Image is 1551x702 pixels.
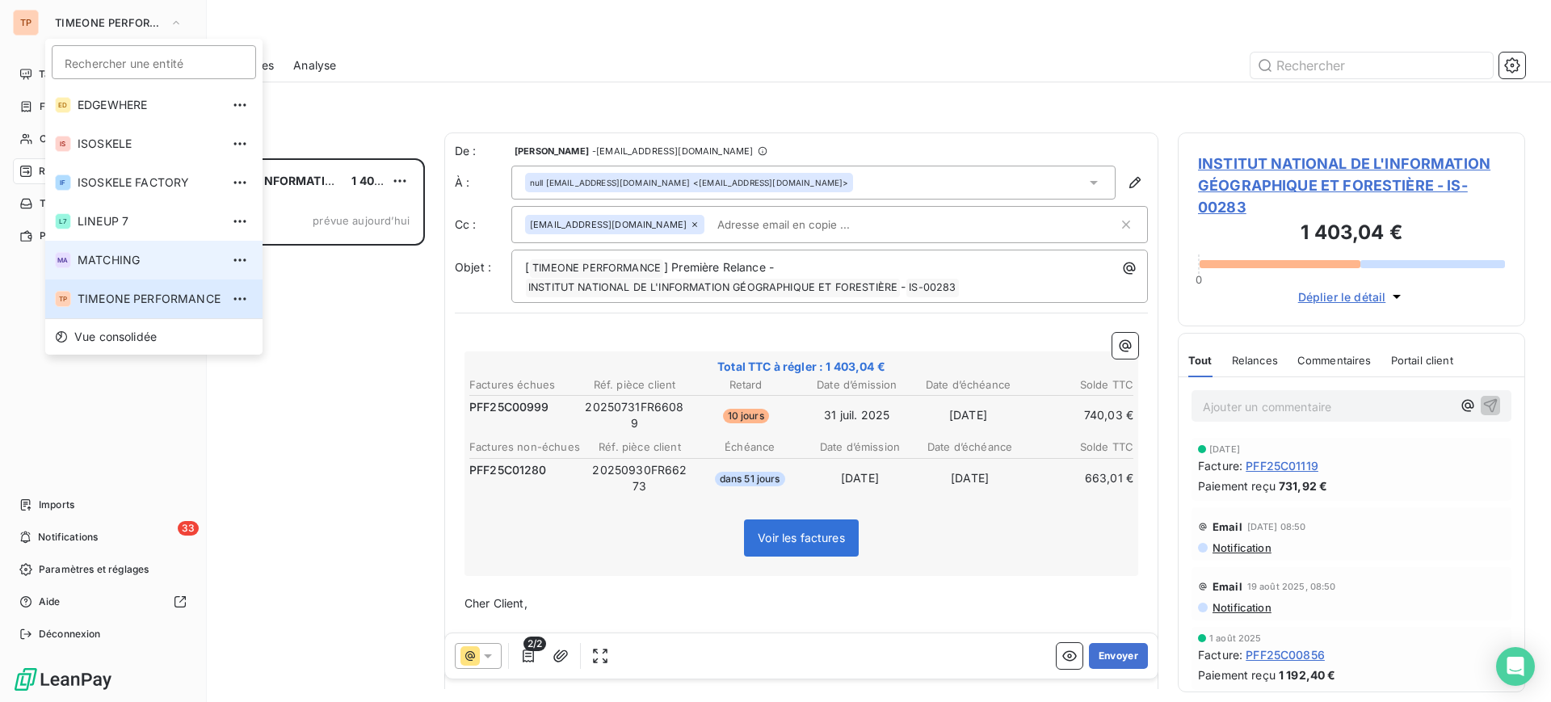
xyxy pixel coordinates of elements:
span: ISOSKELE [78,136,221,152]
span: Notifications [38,530,98,544]
span: Paiement reçu [1198,666,1276,683]
th: Réf. pièce client [586,439,694,456]
span: Total TTC à régler : 1 403,04 € [467,359,1136,375]
span: 1 août 2025 [1209,633,1262,643]
span: Paramètres et réglages [39,562,149,577]
span: INSTITUT NATIONAL DE L'INFORMATION GÉOGRAPHIQUE ET FORESTIÈRE - IS-00283 [1198,153,1505,218]
img: Logo LeanPay [13,666,113,692]
input: placeholder [52,45,256,79]
span: INSTITUT NATIONAL DE L'INFORMATION GÉOGRAPHIQUE ET FORESTIÈRE [526,279,900,297]
span: [EMAIL_ADDRESS][DOMAIN_NAME] [530,220,687,229]
span: MATCHING [78,252,221,268]
input: Adresse email en copie ... [711,212,897,237]
span: [PERSON_NAME] [515,146,589,156]
span: 1 192,40 € [1279,666,1336,683]
div: ED [55,97,71,113]
span: L'échéance étant dépassée, nous vous demandons de bien vouloir régulariser cette situation à réce... [464,688,1111,702]
td: [DATE] [805,461,914,495]
span: TIMEONE PERFORMANCE [530,259,663,278]
span: Voir les factures [758,531,845,544]
td: [DATE] [916,461,1024,495]
span: 19 août 2025, 08:50 [1247,582,1336,591]
th: Factures échues [469,376,578,393]
span: Analyse [293,57,336,74]
span: PFF25C01119 [1246,457,1318,474]
th: Date d’émission [805,439,914,456]
th: Solde TTC [1026,439,1134,456]
th: Factures non-échues [469,439,584,456]
div: TP [55,291,71,307]
span: LINEUP 7 [78,213,221,229]
label: Cc : [455,216,511,233]
span: Imports [39,498,74,512]
span: Objet : [455,260,491,274]
button: Déplier le détail [1293,288,1410,306]
span: [ [525,260,529,274]
span: Email [1213,580,1242,593]
div: IF [55,174,71,191]
span: Aide [39,595,61,609]
span: [DATE] [1209,444,1240,454]
span: INSTITUT NATIONAL DE L'INFORMATION GÉOGRAPHIQUE ET FORESTIÈRE [114,174,529,187]
span: Paiements [40,229,89,243]
div: L7 [55,213,71,229]
td: 20250731FR66089 [580,398,690,432]
span: PFF25C00999 [469,399,549,415]
span: Factures [40,99,81,114]
span: 2/2 [523,637,546,651]
span: Email [1213,520,1242,533]
div: IS [55,136,71,152]
span: Paiement reçu [1198,477,1276,494]
span: PFF25C00856 [1246,646,1325,663]
span: Clients [40,132,72,146]
div: MA [55,252,71,268]
th: Retard [691,376,801,393]
span: EDGEWHERE [78,97,221,113]
span: prévue aujourd’hui [313,214,410,227]
span: [DATE] 08:50 [1247,522,1306,532]
div: <[EMAIL_ADDRESS][DOMAIN_NAME]> [530,177,848,188]
span: Facture : [1198,457,1242,474]
span: IS-00283 [906,279,958,297]
span: 10 jours [723,409,769,423]
span: Commentaires [1297,354,1372,367]
span: Portail client [1391,354,1453,367]
td: 663,01 € [1026,461,1134,495]
td: PFF25C01280 [469,461,584,479]
span: Déconnexion [39,627,101,641]
div: grid [78,158,425,702]
th: Réf. pièce client [580,376,690,393]
span: - [901,280,906,293]
input: Rechercher [1250,53,1493,78]
span: Relances [1232,354,1278,367]
span: Facture : [1198,646,1242,663]
span: Tout [1188,354,1213,367]
span: Notification [1211,541,1271,554]
span: TIMEONE PERFORMANCE [78,291,221,307]
div: Open Intercom Messenger [1496,647,1535,686]
span: Relances [39,164,82,179]
label: À : [455,174,511,191]
span: De : [455,143,511,159]
div: TP [13,10,39,36]
span: - [EMAIL_ADDRESS][DOMAIN_NAME] [592,146,753,156]
span: Tableau de bord [39,67,114,82]
span: dans 51 jours [715,472,785,486]
span: Vue consolidée [74,329,157,345]
th: Échéance [696,439,804,456]
h3: 1 403,04 € [1198,218,1505,250]
span: ISOSKELE FACTORY [78,174,221,191]
span: Notification [1211,601,1271,614]
td: [DATE] [914,398,1023,432]
span: 33 [178,521,199,536]
button: Envoyer [1089,643,1148,669]
span: 1 403,04 € [351,174,411,187]
td: 20250930FR66273 [586,461,694,495]
span: 731,92 € [1279,477,1327,494]
span: ] Première Relance - [664,260,774,274]
span: null [EMAIL_ADDRESS][DOMAIN_NAME] [530,177,690,188]
span: 0 [1196,273,1202,286]
td: 31 juil. 2025 [802,398,912,432]
th: Date d’échéance [914,376,1023,393]
span: Cher Client, [464,596,528,610]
